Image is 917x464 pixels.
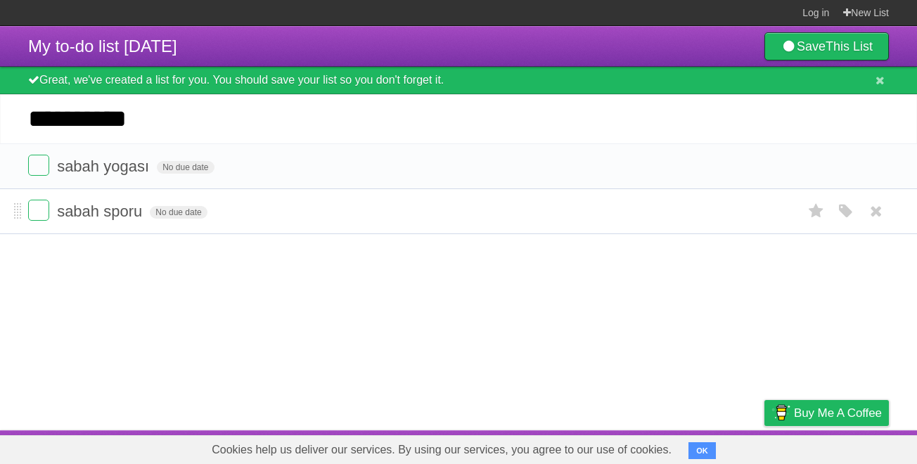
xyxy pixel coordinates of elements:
a: About [577,434,607,460]
span: Buy me a coffee [794,401,882,425]
label: Done [28,200,49,221]
a: Suggest a feature [800,434,889,460]
label: Star task [803,200,830,223]
label: Done [28,155,49,176]
a: Terms [698,434,729,460]
a: SaveThis List [764,32,889,60]
span: My to-do list [DATE] [28,37,177,56]
a: Buy me a coffee [764,400,889,426]
b: This List [826,39,873,53]
button: OK [688,442,716,459]
span: sabah yogası [57,157,153,175]
img: Buy me a coffee [771,401,790,425]
span: No due date [150,206,207,219]
a: Developers [624,434,681,460]
span: Cookies help us deliver our services. By using our services, you agree to our use of cookies. [198,436,686,464]
span: sabah sporu [57,202,146,220]
span: No due date [157,161,214,174]
a: Privacy [746,434,783,460]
